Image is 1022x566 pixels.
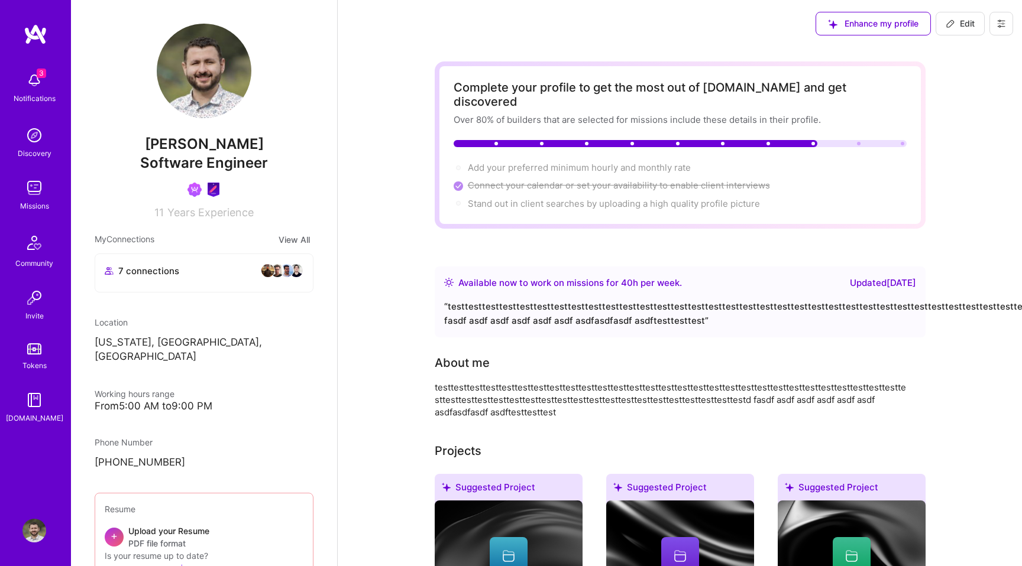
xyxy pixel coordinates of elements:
[206,183,221,197] img: Product Design Guild
[14,92,56,105] div: Notifications
[95,336,313,364] p: [US_STATE], [GEOGRAPHIC_DATA], [GEOGRAPHIC_DATA]
[785,483,794,492] i: icon SuggestedTeams
[111,529,118,542] span: +
[22,359,47,372] div: Tokens
[936,12,985,35] button: Edit
[444,278,454,287] img: Availability
[270,264,284,278] img: avatar
[22,176,46,200] img: teamwork
[154,206,164,219] span: 11
[275,233,313,246] button: View All
[621,277,633,288] span: 40
[25,310,44,322] div: Invite
[95,389,174,399] span: Working hours range
[27,343,41,354] img: tokens
[22,69,46,92] img: bell
[280,264,294,278] img: avatar
[157,24,251,118] img: User Avatar
[95,316,313,328] div: Location
[435,442,481,460] div: Projects
[95,400,313,412] div: From 5:00 AM to 9:00 PM
[435,354,490,372] div: About me
[778,474,926,505] div: Suggested Project
[20,229,48,257] img: Community
[6,412,63,424] div: [DOMAIN_NAME]
[105,266,114,275] i: icon Collaborator
[828,19,837,29] i: icon SuggestedTeams
[128,525,209,549] div: Upload your Resume
[18,147,51,160] div: Discovery
[15,257,53,269] div: Community
[95,456,313,470] p: [PHONE_NUMBER]
[22,286,46,310] img: Invite
[95,135,313,153] span: [PERSON_NAME]
[128,537,209,549] span: PDF file format
[816,12,931,35] button: Enhance my profile
[22,519,46,542] img: User Avatar
[118,265,179,277] span: 7 connections
[22,123,46,147] img: discovery
[167,206,254,219] span: Years Experience
[850,276,916,290] div: Updated [DATE]
[37,69,46,78] span: 3
[187,183,202,197] img: Been on Mission
[458,276,682,290] div: Available now to work on missions for h per week .
[140,154,268,171] span: Software Engineer
[468,197,760,210] div: Stand out in client searches by uploading a high quality profile picture
[946,18,975,30] span: Edit
[289,264,303,278] img: avatar
[95,437,153,447] span: Phone Number
[20,200,49,212] div: Missions
[454,113,907,126] div: Over 80% of builders that are selected for missions include these details in their profile.
[468,162,691,173] span: Add your preferred minimum hourly and monthly rate
[105,549,303,562] div: Is your resume up to date?
[468,180,770,191] span: Connect your calendar or set your availability to enable client interviews
[261,264,275,278] img: avatar
[435,381,908,418] div: testtesttesttesttesttesttesttesttesttesttesttesttesttesttesttesttesttesttesttesttesttesttesttestt...
[442,483,451,492] i: icon SuggestedTeams
[613,483,622,492] i: icon SuggestedTeams
[20,519,49,542] a: User Avatar
[105,504,135,514] span: Resume
[24,24,47,45] img: logo
[454,80,907,109] div: Complete your profile to get the most out of [DOMAIN_NAME] and get discovered
[435,474,583,505] div: Suggested Project
[444,300,916,328] div: “ testtesttesttesttesttesttesttesttesttesttesttesttesttesttesttesttesttesttesttesttesttesttesttes...
[105,525,303,549] div: +Upload your ResumePDF file format
[95,253,313,292] button: 7 connectionsavataravataravataravatar
[22,388,46,412] img: guide book
[828,18,918,30] span: Enhance my profile
[95,233,154,246] span: My Connections
[606,474,754,505] div: Suggested Project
